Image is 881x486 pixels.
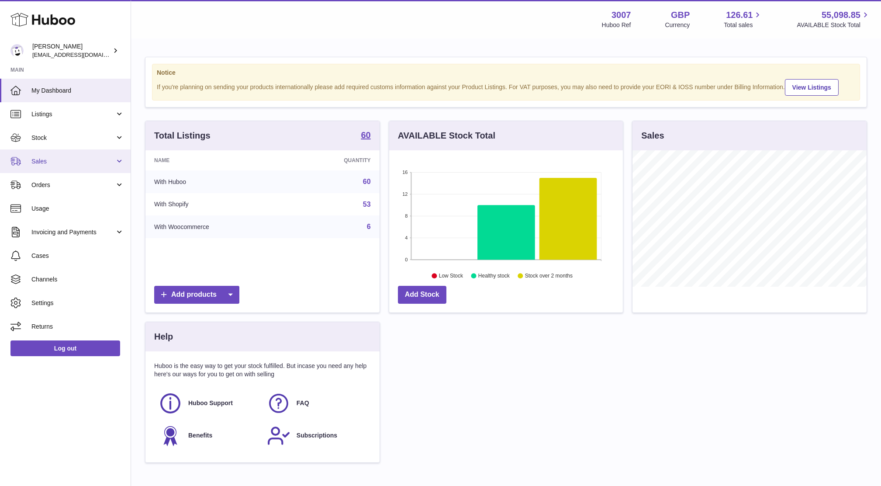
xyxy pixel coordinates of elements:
a: 55,098.85 AVAILABLE Stock Total [797,9,871,29]
td: With Huboo [145,170,290,193]
h3: Help [154,331,173,343]
span: Huboo Support [188,399,233,407]
text: 0 [405,257,408,262]
a: FAQ [267,392,366,415]
span: Invoicing and Payments [31,228,115,236]
span: 126.61 [726,9,753,21]
span: Benefits [188,431,212,440]
span: Sales [31,157,115,166]
span: Stock [31,134,115,142]
img: bevmay@maysama.com [10,44,24,57]
text: 8 [405,213,408,219]
div: If you're planning on sending your products internationally please add required customs informati... [157,78,855,96]
strong: 60 [361,131,370,139]
span: Cases [31,252,124,260]
a: View Listings [785,79,839,96]
td: With Shopify [145,193,290,216]
text: Low Stock [439,273,463,279]
div: Huboo Ref [602,21,631,29]
a: 53 [363,201,371,208]
span: Listings [31,110,115,118]
a: Add products [154,286,239,304]
text: Healthy stock [478,273,510,279]
text: 12 [402,191,408,197]
strong: GBP [671,9,690,21]
text: Stock over 2 months [525,273,573,279]
div: [PERSON_NAME] [32,42,111,59]
a: 60 [361,131,370,141]
p: Huboo is the easy way to get your stock fulfilled. But incase you need any help here's our ways f... [154,362,371,378]
h3: AVAILABLE Stock Total [398,130,495,142]
span: FAQ [297,399,309,407]
text: 16 [402,170,408,175]
a: Benefits [159,424,258,448]
span: Subscriptions [297,431,337,440]
strong: 3007 [612,9,631,21]
span: Total sales [724,21,763,29]
a: 6 [367,223,371,230]
span: My Dashboard [31,87,124,95]
th: Quantity [290,150,379,170]
th: Name [145,150,290,170]
span: [EMAIL_ADDRESS][DOMAIN_NAME] [32,51,128,58]
span: Orders [31,181,115,189]
a: Add Stock [398,286,446,304]
a: Log out [10,340,120,356]
td: With Woocommerce [145,215,290,238]
a: Subscriptions [267,424,366,448]
span: Returns [31,323,124,331]
a: Huboo Support [159,392,258,415]
span: 55,098.85 [822,9,860,21]
strong: Notice [157,69,855,77]
span: Settings [31,299,124,307]
a: 126.61 Total sales [724,9,763,29]
span: AVAILABLE Stock Total [797,21,871,29]
h3: Total Listings [154,130,211,142]
div: Currency [665,21,690,29]
a: 60 [363,178,371,185]
h3: Sales [641,130,664,142]
span: Usage [31,205,124,213]
span: Channels [31,275,124,284]
text: 4 [405,235,408,240]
